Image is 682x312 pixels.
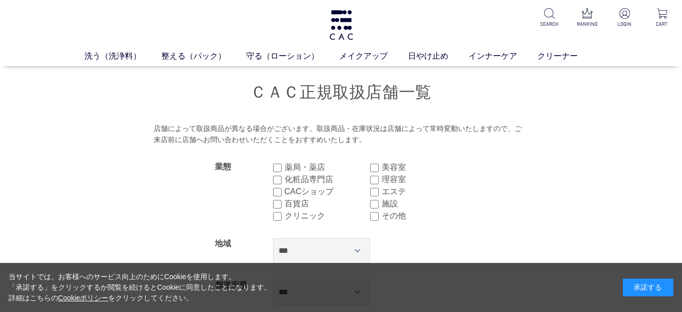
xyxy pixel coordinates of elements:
a: LOGIN [612,8,636,28]
label: 地域 [215,239,231,248]
label: エステ [382,186,467,198]
label: 業態 [215,162,231,171]
label: クリニック [285,210,370,222]
label: 理容室 [382,173,467,186]
label: その他 [382,210,467,222]
a: Cookieポリシー [58,294,109,302]
label: CACショップ [285,186,370,198]
div: 承諾する [623,279,673,296]
label: 薬局・薬店 [285,161,370,173]
a: 日やけ止め [408,50,469,62]
a: RANKING [575,8,599,28]
p: LOGIN [612,20,636,28]
label: 化粧品専門店 [285,173,370,186]
a: CART [650,8,674,28]
a: 守る（ローション） [246,50,339,62]
a: メイクアップ [339,50,408,62]
div: 店舗によって取扱商品が異なる場合がございます。取扱商品・在庫状況は店舗によって常時変動いたしますので、ご来店前に店舗へお問い合わせいただくことをおすすめいたします。 [154,123,528,145]
p: CART [650,20,674,28]
p: SEARCH [537,20,561,28]
a: インナーケア [469,50,537,62]
label: 施設 [382,198,467,210]
h1: ＣＡＣ正規取扱店舗一覧 [88,81,594,103]
a: クリーナー [537,50,598,62]
a: 洗う（洗浄料） [84,50,161,62]
div: 当サイトでは、お客様へのサービス向上のためにCookieを使用します。 「承諾する」をクリックするか閲覧を続けるとCookieに同意したことになります。 詳細はこちらの をクリックしてください。 [9,272,271,303]
label: 美容室 [382,161,467,173]
p: RANKING [575,20,599,28]
img: logo [328,10,354,40]
label: 百貨店 [285,198,370,210]
a: 整える（パック） [161,50,246,62]
a: SEARCH [537,8,561,28]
